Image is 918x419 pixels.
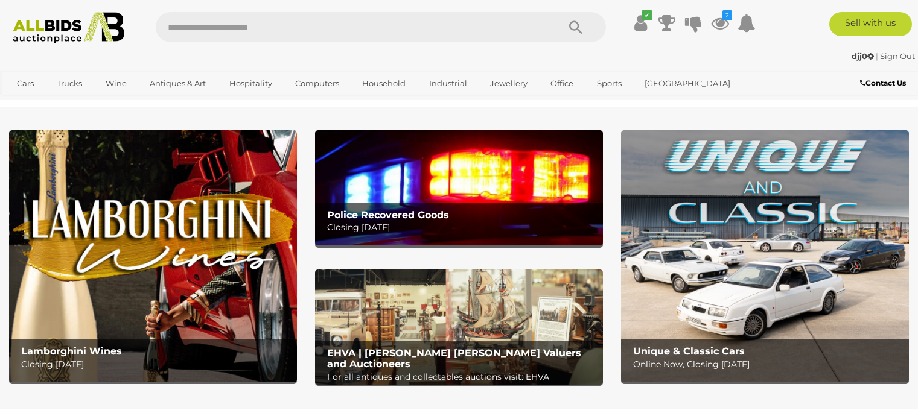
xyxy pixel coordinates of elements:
[327,370,597,385] p: For all antiques and collectables auctions visit: EHVA
[546,12,606,42] button: Search
[421,74,475,93] a: Industrial
[315,269,603,385] img: EHVA | Evans Hastings Valuers and Auctioneers
[287,74,347,93] a: Computers
[222,74,280,93] a: Hospitality
[315,269,603,385] a: EHVA | Evans Hastings Valuers and Auctioneers EHVA | [PERSON_NAME] [PERSON_NAME] Valuers and Auct...
[21,345,122,357] b: Lamborghini Wines
[9,74,42,93] a: Cars
[633,345,745,357] b: Unique & Classic Cars
[21,357,291,372] p: Closing [DATE]
[98,74,135,93] a: Wine
[315,130,603,245] img: Police Recovered Goods
[711,12,729,34] a: 2
[876,51,878,61] span: |
[860,77,909,90] a: Contact Us
[327,347,581,370] b: EHVA | [PERSON_NAME] [PERSON_NAME] Valuers and Auctioneers
[9,130,297,382] img: Lamborghini Wines
[482,74,535,93] a: Jewellery
[880,51,915,61] a: Sign Out
[327,220,597,235] p: Closing [DATE]
[631,12,649,34] a: ✔
[589,74,630,93] a: Sports
[49,74,90,93] a: Trucks
[633,357,903,372] p: Online Now, Closing [DATE]
[860,78,906,87] b: Contact Us
[7,12,131,43] img: Allbids.com.au
[543,74,581,93] a: Office
[637,74,738,93] a: [GEOGRAPHIC_DATA]
[142,74,214,93] a: Antiques & Art
[852,51,876,61] a: djj0
[621,130,909,382] img: Unique & Classic Cars
[829,12,912,36] a: Sell with us
[315,130,603,245] a: Police Recovered Goods Police Recovered Goods Closing [DATE]
[327,209,449,221] b: Police Recovered Goods
[722,10,732,20] i: 2
[642,10,652,20] i: ✔
[621,130,909,382] a: Unique & Classic Cars Unique & Classic Cars Online Now, Closing [DATE]
[852,51,874,61] strong: djj0
[9,130,297,382] a: Lamborghini Wines Lamborghini Wines Closing [DATE]
[354,74,413,93] a: Household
